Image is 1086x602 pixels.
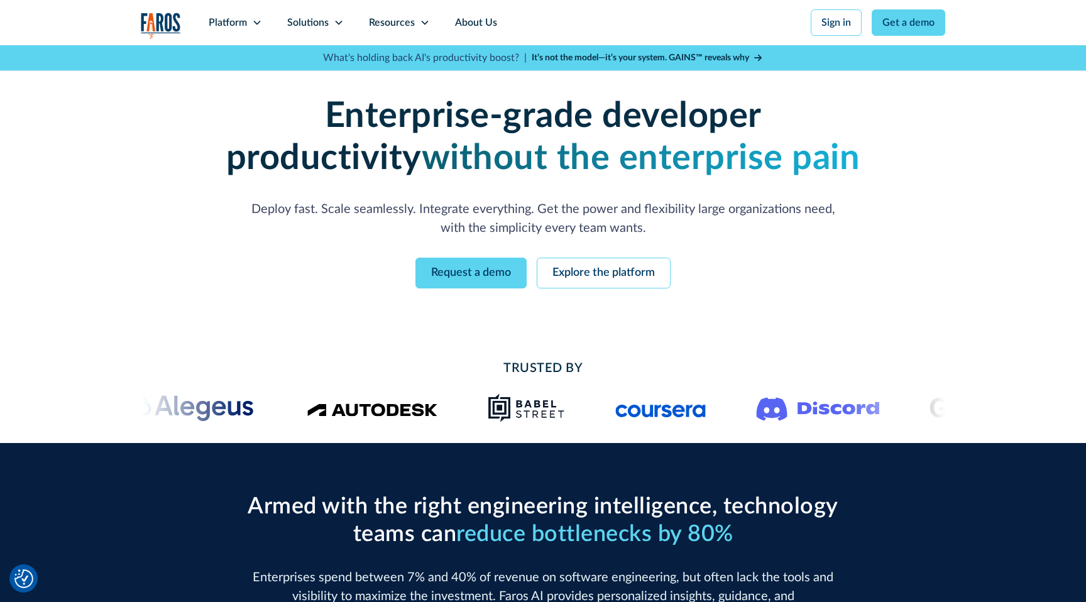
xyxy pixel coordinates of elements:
strong: without the enterprise pain [422,141,860,176]
strong: It’s not the model—it’s your system. GAINS™ reveals why [532,53,749,62]
div: Solutions [287,15,329,30]
img: Logo of the design software company Autodesk. [307,400,438,417]
img: Logo of the communication platform Discord. [757,395,880,421]
h2: Armed with the right engineering intelligence, technology teams can [241,493,845,547]
img: Revisit consent button [14,569,33,588]
div: Resources [369,15,415,30]
img: Logo of the online learning platform Coursera. [616,398,706,418]
a: Explore the platform [537,258,671,288]
img: Alegeus logo [127,393,256,423]
img: Logo of the analytics and reporting company Faros. [141,13,181,38]
span: reduce bottlenecks by 80% [456,523,733,545]
a: It’s not the model—it’s your system. GAINS™ reveals why [532,52,763,65]
p: What's holding back AI's productivity boost? | [323,50,527,65]
button: Cookie Settings [14,569,33,588]
div: Platform [209,15,247,30]
h2: Trusted By [241,359,845,378]
img: Babel Street logo png [488,393,566,423]
a: Get a demo [872,9,945,36]
a: Sign in [811,9,862,36]
a: home [141,13,181,38]
p: Deploy fast. Scale seamlessly. Integrate everything. Get the power and flexibility large organiza... [241,200,845,238]
a: Request a demo [415,258,527,288]
strong: Enterprise-grade developer productivity [226,99,762,176]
